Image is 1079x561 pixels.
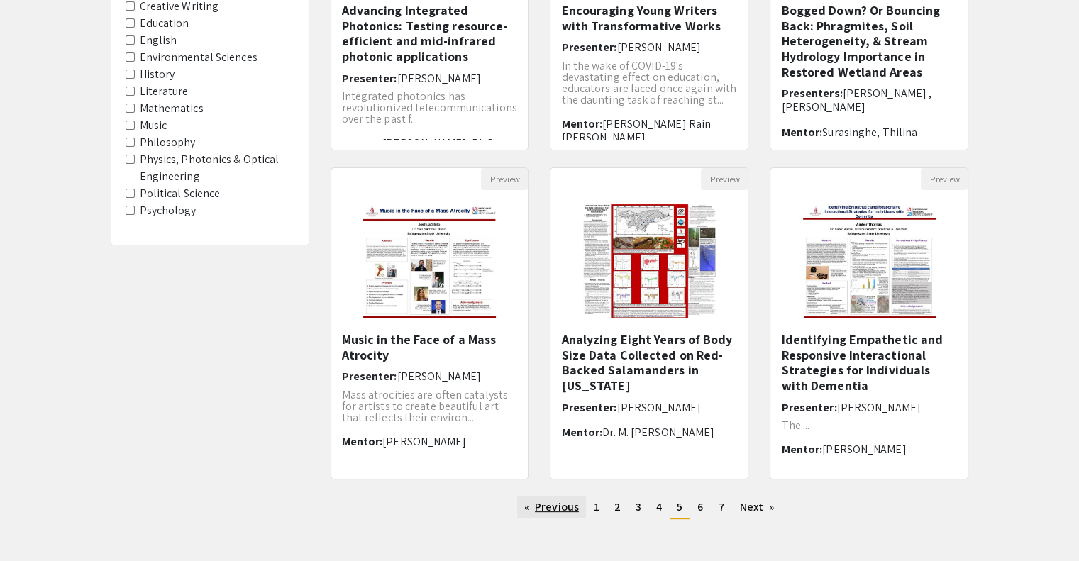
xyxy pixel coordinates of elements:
[594,499,599,514] span: 1
[342,434,383,449] span: Mentor:
[697,499,703,514] span: 6
[636,499,641,514] span: 3
[781,86,931,114] span: [PERSON_NAME] , [PERSON_NAME]
[561,425,602,440] span: Mentor:
[789,190,950,332] img: <p class="ql-align-center"><br></p><p>Identifying Empathetic and Responsive Interactional Strateg...
[701,168,748,190] button: Preview
[781,418,809,433] span: The ...
[140,49,258,66] label: Environmental Sciences
[569,190,730,332] img: <p><span style="color: rgb(0, 0, 0);">Analyzing Eight Years of Body Size Data Collected on Red-Ba...
[140,202,197,219] label: Psychology
[349,190,510,332] img: <p>Music in the Face of a Mass Atrocity</p>
[561,60,737,106] p: In the wake of COVID-19's devastating effect on education, educators are faced once again with th...
[822,125,917,140] span: Surasinghe, Thilina
[781,3,957,79] h5: Bogged Down? Or Bouncing Back: Phragmites, Soil Heterogeneity, & Stream Hydrology Importance in R...
[342,3,518,64] h5: Advancing Integrated Photonics: Testing resource-efficient and mid-infrared photonic applications
[140,83,189,100] label: Literature
[561,116,602,131] span: Mentor:
[140,32,177,49] label: English
[481,168,528,190] button: Preview
[11,497,60,550] iframe: Chat
[397,369,481,384] span: [PERSON_NAME]
[517,496,586,518] a: Previous page
[342,387,509,425] span: Mass atrocities are often catalysts for artists to create beautiful art that reflects their envir...
[781,401,957,414] h6: Presenter:
[614,499,621,514] span: 2
[602,425,714,440] span: Dr. M. [PERSON_NAME]
[140,151,294,185] label: Physics, Photonics & Optical Engineering
[382,135,494,150] span: [PERSON_NAME], Ph.D
[921,168,968,190] button: Preview
[331,496,969,519] ul: Pagination
[342,370,518,383] h6: Presenter:
[836,400,920,415] span: [PERSON_NAME]
[616,400,700,415] span: [PERSON_NAME]
[781,125,822,140] span: Mentor:
[677,499,682,514] span: 5
[561,332,737,393] h5: Analyzing Eight Years of Body Size Data Collected on Red-Backed Salamanders in [US_STATE]
[397,71,481,86] span: [PERSON_NAME]
[781,87,957,113] h6: Presenters:
[550,167,748,479] div: Open Presentation <p><span style="color: rgb(0, 0, 0);">Analyzing Eight Years of Body Size Data C...
[382,434,466,449] span: [PERSON_NAME]
[781,442,822,457] span: Mentor:
[140,185,221,202] label: Political Science
[140,134,196,151] label: Philosophy
[331,167,529,479] div: Open Presentation <p>Music in the Face of a Mass Atrocity</p>
[140,66,175,83] label: History
[342,332,518,362] h5: Music in the Face of a Mass Atrocity
[616,40,700,55] span: [PERSON_NAME]
[561,116,711,145] span: [PERSON_NAME] Rain [PERSON_NAME]
[781,332,957,393] h5: Identifying Empathetic and Responsive Interactional Strategies for Individuals with Dementia
[718,499,724,514] span: 7
[342,135,383,150] span: Mentor:
[656,499,662,514] span: 4
[140,100,204,117] label: Mathematics
[140,15,189,32] label: Education
[342,89,517,126] span: Integrated photonics has revolutionized telecommunications over the past f...
[342,72,518,85] h6: Presenter:
[140,117,167,134] label: Music
[733,496,782,518] a: Next page
[561,40,737,54] h6: Presenter:
[770,167,968,479] div: Open Presentation <p class="ql-align-center"><br></p><p>Identifying Empathetic and Responsive Int...
[561,401,737,414] h6: Presenter:
[561,3,737,33] h5: Encouraging Young Writers with Transformative Works
[822,442,906,457] span: [PERSON_NAME]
